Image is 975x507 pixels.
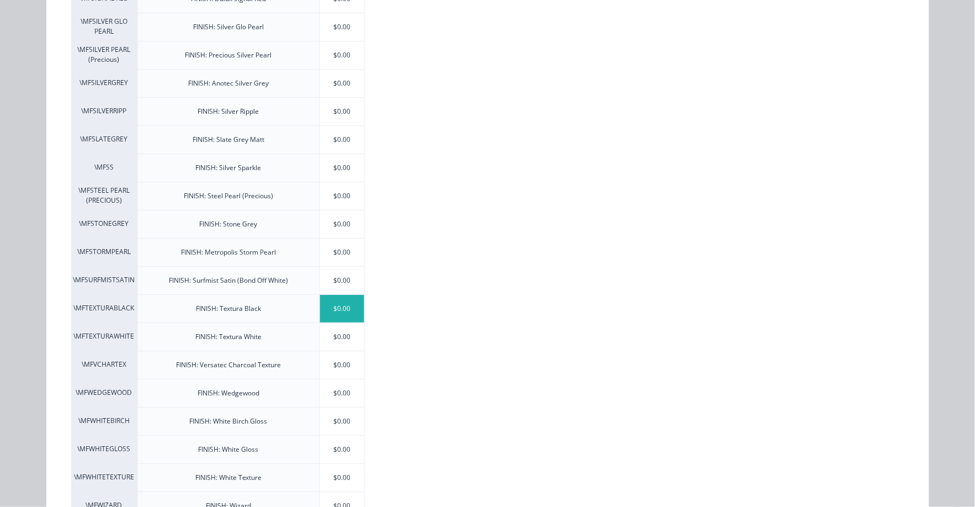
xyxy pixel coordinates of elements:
div: \MFWHITEGLOSS [71,435,137,463]
div: \MFSILVERGREY [71,69,137,97]
div: \MFSILVERRIPP [71,97,137,125]
div: FINISH: Textura Black [196,304,261,314]
div: FINISH: Stone Grey [200,219,258,229]
div: FINISH: Silver Glo Pearl [193,22,264,32]
div: FINISH: White Gloss [199,445,259,455]
div: FINISH: Precious Silver Pearl [185,50,272,60]
div: \MFTEXTURAWHITE [71,323,137,351]
div: $0.00 [320,98,365,125]
div: \MFSILVER PEARL (Precious) [71,41,137,69]
div: \MFSLATEGREY [71,125,137,154]
div: \MFSURFMISTSATIN [71,266,137,294]
div: $0.00 [320,13,365,41]
div: FINISH: Steel Pearl (Precious) [184,191,273,201]
div: \MFSS [71,154,137,182]
div: FINISH: Surfmist Satin (Bond Off White) [169,276,288,286]
div: $0.00 [320,210,365,238]
div: FINISH: Slate Grey Matt [193,135,264,145]
div: $0.00 [320,126,365,154]
div: FINISH: Silver Ripple [198,107,259,117]
div: \MFVCHARTEX [71,351,137,379]
div: $0.00 [320,182,365,210]
div: FINISH: Metropolis Storm Pearl [181,247,276,257]
div: FINISH: Versatec Charcoal Texture [176,360,281,370]
div: $0.00 [320,408,365,435]
div: FINISH: Wedgewood [198,388,259,398]
div: $0.00 [320,351,365,379]
div: \MFWHITETEXTURE [71,463,137,492]
div: FINISH: Anotec Silver Grey [188,78,269,88]
div: FINISH: Textura White [195,332,262,342]
div: $0.00 [320,323,365,351]
div: $0.00 [320,70,365,97]
div: $0.00 [320,41,365,69]
div: $0.00 [320,295,365,323]
div: $0.00 [320,379,365,407]
div: \MFTEXTURABLACK [71,294,137,323]
div: $0.00 [320,464,365,492]
div: $0.00 [320,239,365,266]
div: \MFWHITEBIRCH [71,407,137,435]
div: FINISH: Silver Sparkle [196,163,262,173]
div: $0.00 [320,267,365,294]
div: FINISH: White Birch Gloss [190,416,268,426]
div: FINISH: White Texture [195,473,262,483]
div: \MFWEDGEWOOD [71,379,137,407]
div: \MFSILVER GLO PEARL [71,13,137,41]
div: \MFSTEEL PEARL (PRECIOUS) [71,182,137,210]
div: $0.00 [320,436,365,463]
div: $0.00 [320,154,365,182]
div: \MFSTONEGREY [71,210,137,238]
div: \MFSTORMPEARL [71,238,137,266]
